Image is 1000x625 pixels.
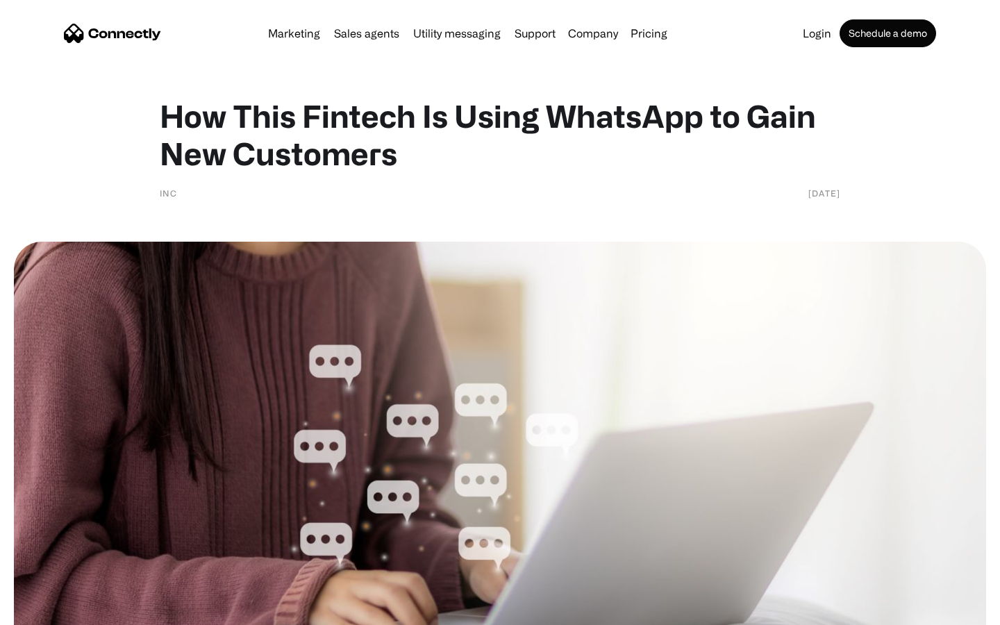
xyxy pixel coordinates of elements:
[840,19,936,47] a: Schedule a demo
[14,601,83,620] aside: Language selected: English
[568,24,618,43] div: Company
[28,601,83,620] ul: Language list
[160,186,177,200] div: INC
[797,28,837,39] a: Login
[160,97,840,172] h1: How This Fintech Is Using WhatsApp to Gain New Customers
[625,28,673,39] a: Pricing
[408,28,506,39] a: Utility messaging
[808,186,840,200] div: [DATE]
[328,28,405,39] a: Sales agents
[509,28,561,39] a: Support
[262,28,326,39] a: Marketing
